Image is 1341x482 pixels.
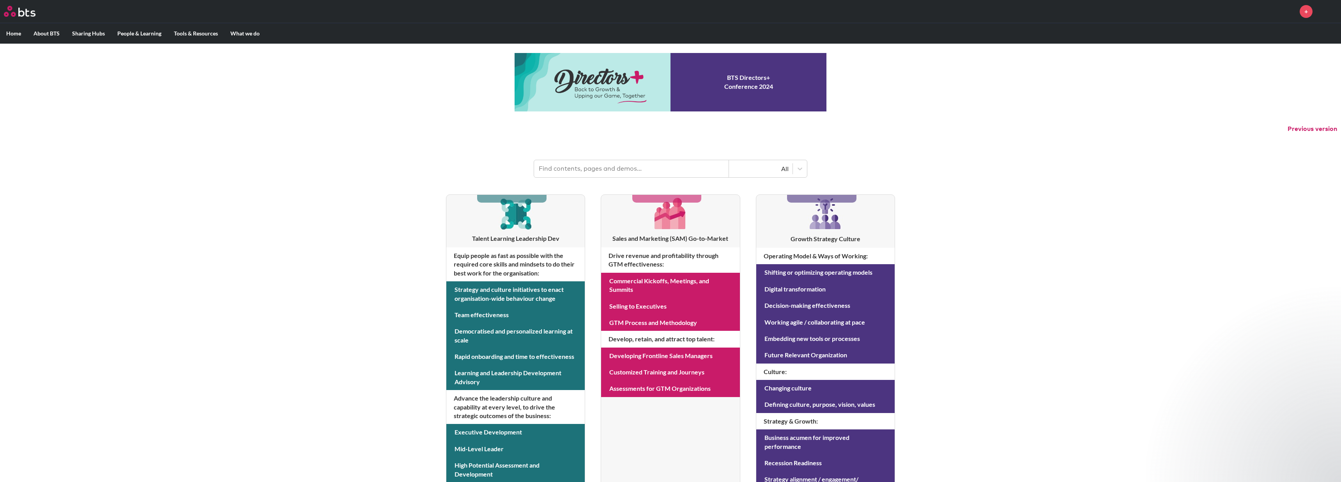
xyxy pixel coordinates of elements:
img: Andri Daulay [1318,2,1337,21]
label: People & Learning [111,23,168,44]
label: Sharing Hubs [66,23,111,44]
label: Tools & Resources [168,23,224,44]
h4: Equip people as fast as possible with the required core skills and mindsets to do their best work... [446,247,585,281]
h4: Operating Model & Ways of Working : [756,248,895,264]
h3: Talent Learning Leadership Dev [446,234,585,243]
h3: Growth Strategy Culture [756,235,895,243]
h4: Drive revenue and profitability through GTM effectiveness : [601,247,739,273]
h4: Advance the leadership culture and capability at every level, to drive the strategic outcomes of ... [446,390,585,424]
img: [object Object] [807,195,844,232]
h4: Strategy & Growth : [756,413,895,429]
h3: Sales and Marketing (SAM) Go-to-Market [601,234,739,243]
iframe: Intercom notifications message [1185,318,1341,461]
a: + [1300,5,1313,18]
input: Find contents, pages and demos... [534,160,729,177]
h4: Develop, retain, and attract top talent : [601,331,739,347]
label: About BTS [27,23,66,44]
iframe: Intercom live chat [1314,456,1333,474]
img: [object Object] [652,195,689,232]
a: Conference 2024 [515,53,826,111]
img: BTS Logo [4,6,35,17]
a: Profile [1318,2,1337,21]
a: Go home [4,6,50,17]
label: What we do [224,23,266,44]
h4: Culture : [756,364,895,380]
img: [object Object] [497,195,534,232]
button: Previous version [1288,125,1337,133]
div: All [733,164,789,173]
